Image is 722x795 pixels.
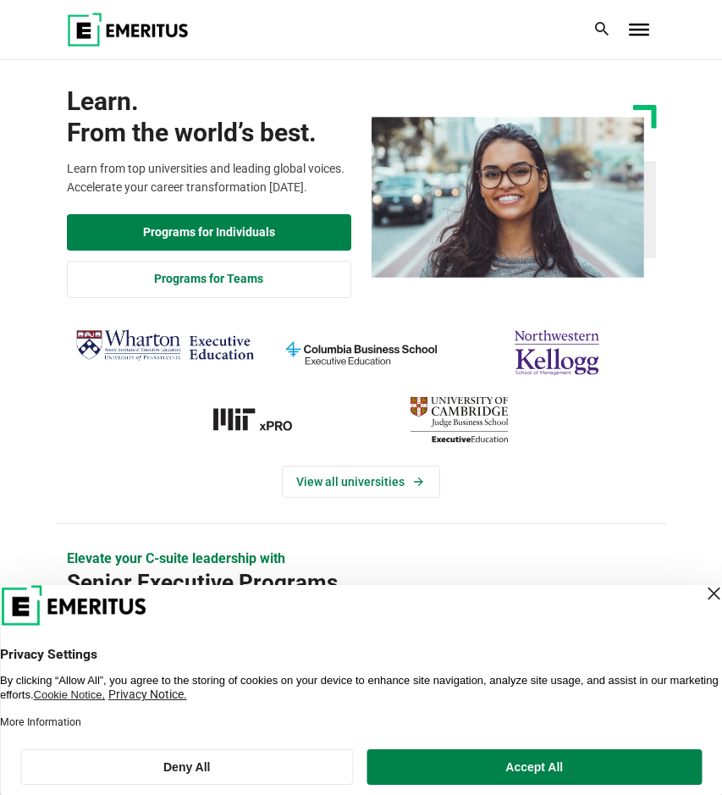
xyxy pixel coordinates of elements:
img: columbia-business-school [272,323,451,382]
img: Learn from the world's best [372,117,644,278]
a: View Universities [282,466,440,498]
span: From the world’s best. [67,117,351,149]
img: MIT xPRO [174,390,353,449]
h1: Learn. [67,86,351,149]
button: Toggle Menu [629,24,649,36]
h2: Senior Executive Programs [67,569,597,597]
img: Wharton Executive Education [75,323,255,367]
img: northwestern-kellogg [467,323,647,382]
a: Explore Programs [67,214,351,251]
p: Learn from top universities and leading global voices. Accelerate your career transformation [DATE]. [67,159,351,197]
a: MIT-xPRO [174,390,353,449]
img: cambridge-judge-business-school [370,390,549,449]
p: Elevate your C-suite leadership with [67,549,656,568]
a: Explore for Business [67,261,351,298]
